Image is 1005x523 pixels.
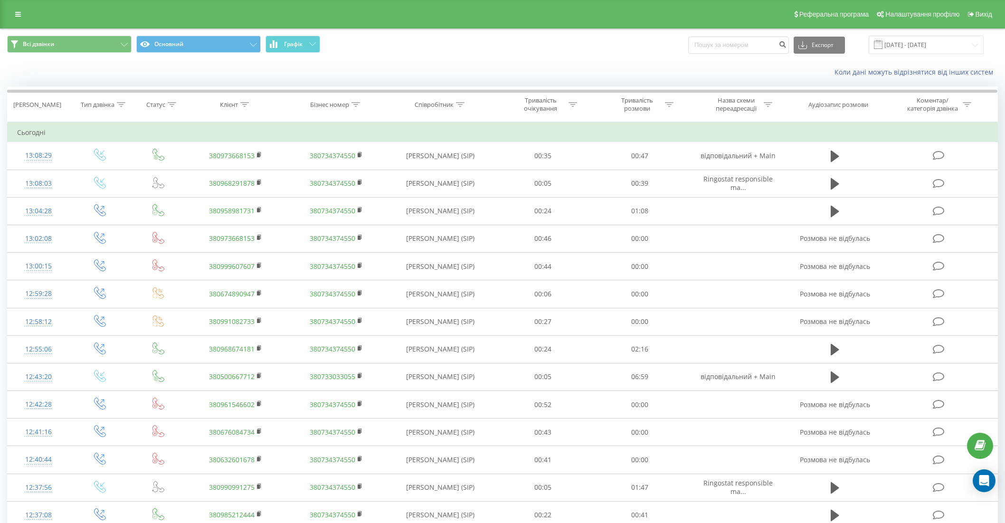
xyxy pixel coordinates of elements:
a: 380734374550 [310,289,355,298]
span: Вихід [976,10,992,18]
span: Розмова не відбулась [800,428,870,437]
a: 380961546602 [209,400,255,409]
div: 12:43:20 [17,368,60,386]
span: Розмова не відбулась [800,317,870,326]
span: Розмова не відбулась [800,455,870,464]
div: Аудіозапис розмови [808,101,868,109]
td: 02:16 [591,335,688,363]
td: 00:27 [494,308,591,335]
span: Налаштування профілю [885,10,959,18]
button: Графік [265,36,320,53]
div: 13:08:29 [17,146,60,165]
div: 12:37:56 [17,478,60,497]
a: 380734374550 [310,151,355,160]
div: Коментар/категорія дзвінка [905,96,960,113]
a: 380958981731 [209,206,255,215]
td: 00:24 [494,197,591,225]
a: 380968674181 [209,344,255,353]
a: 380973668153 [209,151,255,160]
div: 12:40:44 [17,450,60,469]
a: 380734374550 [310,455,355,464]
span: Графік [284,41,303,48]
td: 00:05 [494,474,591,501]
div: 13:04:28 [17,202,60,220]
a: 380676084734 [209,428,255,437]
td: 00:00 [591,446,688,474]
button: Експорт [794,37,845,54]
td: 00:39 [591,170,688,197]
span: Розмова не відбулась [800,262,870,271]
span: Розмова не відбулась [800,400,870,409]
a: 380734374550 [310,317,355,326]
a: 380734374550 [310,510,355,519]
td: Сьогодні [8,123,998,142]
a: 380733033055 [310,372,355,381]
td: [PERSON_NAME] (SIP) [386,280,494,308]
span: Ringostat responsible ma... [703,478,773,496]
div: 13:00:15 [17,257,60,276]
td: [PERSON_NAME] (SIP) [386,418,494,446]
td: 00:00 [591,280,688,308]
a: 380985212444 [209,510,255,519]
td: [PERSON_NAME] (SIP) [386,142,494,170]
div: Співробітник [415,101,454,109]
td: 00:06 [494,280,591,308]
div: 13:02:08 [17,229,60,248]
a: 380734374550 [310,344,355,353]
div: Тип дзвінка [81,101,114,109]
a: 380632601678 [209,455,255,464]
td: 00:43 [494,418,591,446]
div: Бізнес номер [310,101,349,109]
td: [PERSON_NAME] (SIP) [386,363,494,390]
div: 13:08:03 [17,174,60,193]
td: [PERSON_NAME] (SIP) [386,170,494,197]
input: Пошук за номером [688,37,789,54]
td: 00:05 [494,363,591,390]
td: [PERSON_NAME] (SIP) [386,474,494,501]
a: 380734374550 [310,483,355,492]
div: Назва схеми переадресації [711,96,761,113]
a: 380734374550 [310,428,355,437]
td: 00:52 [494,391,591,418]
td: [PERSON_NAME] (SIP) [386,446,494,474]
td: [PERSON_NAME] (SIP) [386,308,494,335]
div: 12:41:16 [17,423,60,441]
span: Розмова не відбулась [800,289,870,298]
a: 380674890947 [209,289,255,298]
td: 00:41 [494,446,591,474]
span: Ringostat responsible ma... [703,174,773,192]
div: 12:59:28 [17,285,60,303]
button: Всі дзвінки [7,36,132,53]
td: відповідальний + Main [688,363,789,390]
a: 380973668153 [209,234,255,243]
div: 12:55:06 [17,340,60,359]
div: Тривалість очікування [515,96,566,113]
span: Розмова не відбулась [800,234,870,243]
a: 380999607607 [209,262,255,271]
div: Тривалість розмови [612,96,663,113]
button: Основний [136,36,261,53]
td: 00:00 [591,391,688,418]
div: Клієнт [220,101,238,109]
td: 06:59 [591,363,688,390]
td: 00:24 [494,335,591,363]
span: Всі дзвінки [23,40,54,48]
td: 00:00 [591,308,688,335]
td: 00:47 [591,142,688,170]
div: Open Intercom Messenger [973,469,996,492]
td: 01:47 [591,474,688,501]
a: Коли дані можуть відрізнятися вiд інших систем [834,67,998,76]
div: 12:42:28 [17,395,60,414]
div: [PERSON_NAME] [13,101,61,109]
div: Статус [146,101,165,109]
td: [PERSON_NAME] (SIP) [386,225,494,252]
div: 12:58:12 [17,313,60,331]
a: 380991082733 [209,317,255,326]
a: 380734374550 [310,234,355,243]
td: 00:00 [591,253,688,280]
a: 380734374550 [310,206,355,215]
td: [PERSON_NAME] (SIP) [386,335,494,363]
a: 380734374550 [310,179,355,188]
td: 00:00 [591,225,688,252]
td: 01:08 [591,197,688,225]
